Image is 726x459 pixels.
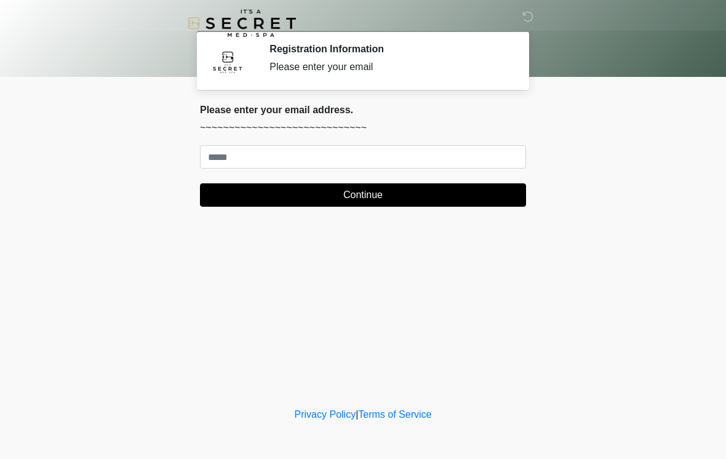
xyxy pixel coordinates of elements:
img: Agent Avatar [209,43,246,80]
a: Privacy Policy [295,409,356,420]
h2: Please enter your email address. [200,104,526,116]
a: Terms of Service [358,409,431,420]
div: Please enter your email [269,60,508,74]
p: ~~~~~~~~~~~~~~~~~~~~~~~~~~~~~ [200,121,526,135]
button: Continue [200,183,526,207]
h2: Registration Information [269,43,508,55]
a: | [356,409,358,420]
img: It's A Secret Med Spa Logo [188,9,296,37]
